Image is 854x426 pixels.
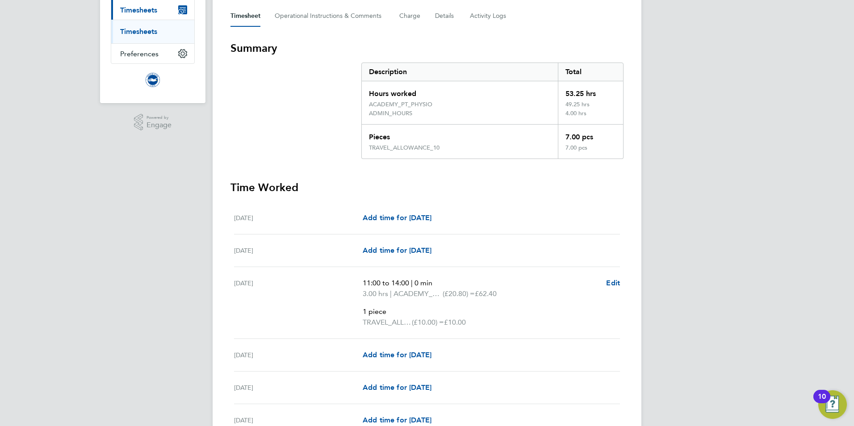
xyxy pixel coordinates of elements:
a: Add time for [DATE] [363,213,431,223]
div: 10 [818,397,826,408]
div: Description [362,63,558,81]
span: | [390,289,392,298]
a: Add time for [DATE] [363,350,431,360]
span: Engage [147,121,172,129]
div: Pieces [362,125,558,144]
a: Powered byEngage [134,114,172,131]
span: Edit [606,279,620,287]
span: 3.00 hrs [363,289,388,298]
div: [DATE] [234,382,363,393]
div: [DATE] [234,245,363,256]
span: 11:00 to 14:00 [363,279,409,287]
span: ACADEMY_PT_PHYSIO [394,288,443,299]
div: Hours worked [362,81,558,101]
div: ACADEMY_PT_PHYSIO [369,101,432,108]
div: 49.25 hrs [558,101,623,110]
img: brightonandhovealbion-logo-retina.png [146,73,160,87]
span: Add time for [DATE] [363,383,431,392]
button: Preferences [111,44,194,63]
div: TRAVEL_ALLOWANCE_10 [369,144,440,151]
div: Summary [361,63,624,159]
div: ADMIN_HOURS [369,110,412,117]
a: Add time for [DATE] [363,245,431,256]
span: | [411,279,413,287]
span: Powered by [147,114,172,121]
button: Timesheet [230,5,260,27]
div: [DATE] [234,213,363,223]
p: 1 piece [363,306,599,317]
div: 7.00 pcs [558,144,623,159]
div: 7.00 pcs [558,125,623,144]
a: Edit [606,278,620,288]
button: Details [435,5,456,27]
div: Total [558,63,623,81]
button: Activity Logs [470,5,507,27]
span: Preferences [120,50,159,58]
span: Add time for [DATE] [363,416,431,424]
a: Add time for [DATE] [363,415,431,426]
span: Add time for [DATE] [363,246,431,255]
button: Operational Instructions & Comments [275,5,385,27]
div: Timesheets [111,20,194,43]
button: Open Resource Center, 10 new notifications [818,390,847,419]
span: TRAVEL_ALLOWANCE_10 [363,317,412,328]
span: Add time for [DATE] [363,351,431,359]
span: £62.40 [475,289,497,298]
span: Timesheets [120,6,157,14]
span: £10.00 [444,318,466,326]
h3: Time Worked [230,180,624,195]
div: [DATE] [234,350,363,360]
div: 53.25 hrs [558,81,623,101]
span: (£10.00) = [412,318,444,326]
span: 0 min [414,279,432,287]
a: Add time for [DATE] [363,382,431,393]
div: 4.00 hrs [558,110,623,124]
span: (£20.80) = [443,289,475,298]
button: Charge [399,5,421,27]
a: Timesheets [120,27,157,36]
div: [DATE] [234,415,363,426]
div: [DATE] [234,278,363,328]
span: Add time for [DATE] [363,213,431,222]
a: Go to home page [111,73,195,87]
h3: Summary [230,41,624,55]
